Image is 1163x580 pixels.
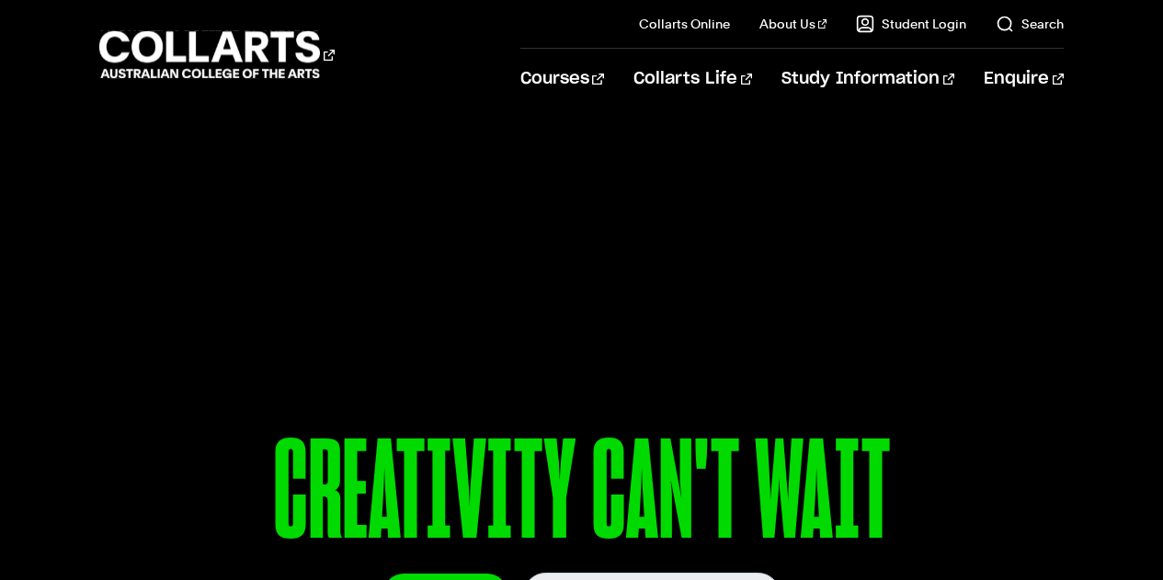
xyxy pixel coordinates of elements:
[99,421,1065,573] p: CREATIVITY CAN'T WAIT
[759,15,827,33] a: About Us
[781,49,954,109] a: Study Information
[984,49,1064,109] a: Enquire
[856,15,966,33] a: Student Login
[996,15,1064,33] a: Search
[520,49,604,109] a: Courses
[633,49,752,109] a: Collarts Life
[99,28,335,81] div: Go to homepage
[639,15,730,33] a: Collarts Online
